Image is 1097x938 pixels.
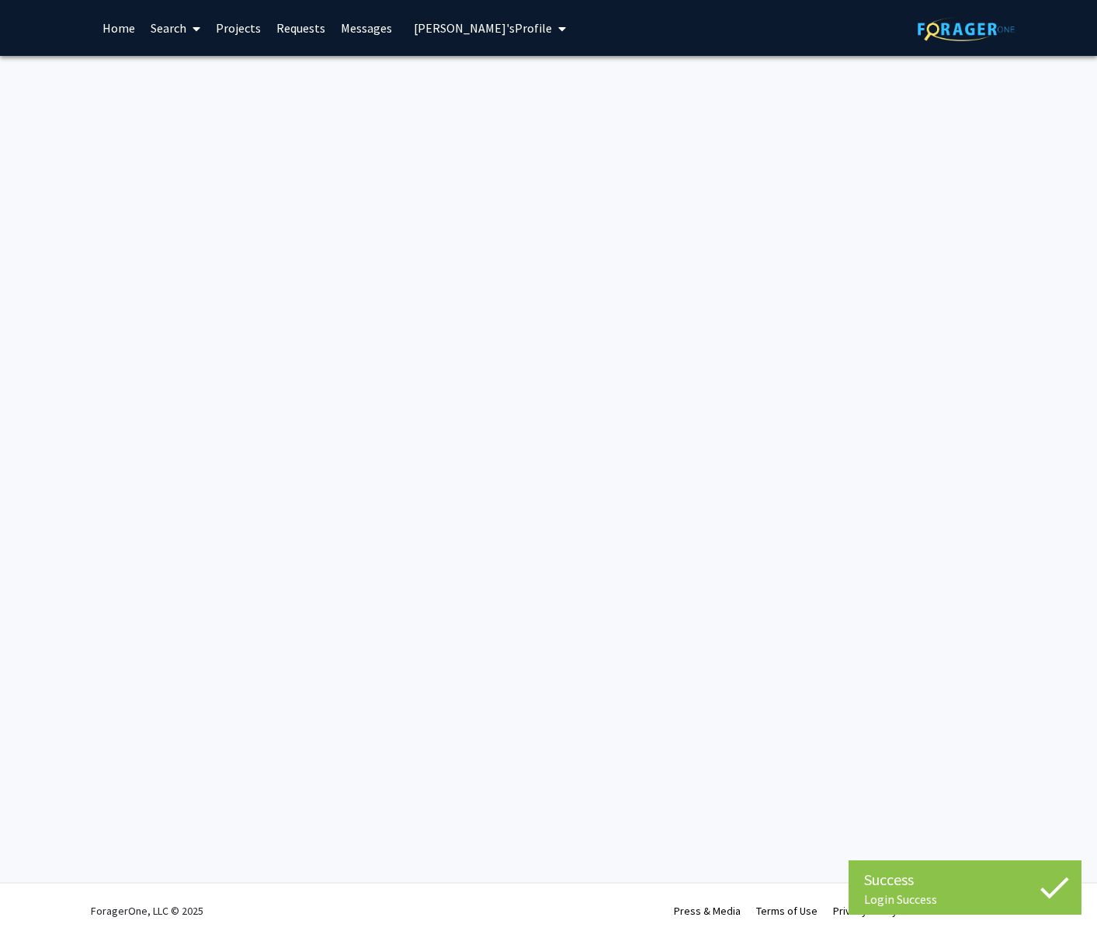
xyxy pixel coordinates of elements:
a: Messages [333,1,400,55]
a: Projects [208,1,269,55]
div: Success [864,868,1066,891]
span: [PERSON_NAME]'s Profile [414,20,552,36]
div: ForagerOne, LLC © 2025 [91,884,203,938]
a: Home [95,1,143,55]
div: Login Success [864,891,1066,907]
img: ForagerOne Logo [918,17,1015,41]
a: Search [143,1,208,55]
a: Requests [269,1,333,55]
a: Terms of Use [756,904,818,918]
a: Privacy Policy [833,904,897,918]
a: Press & Media [674,904,741,918]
